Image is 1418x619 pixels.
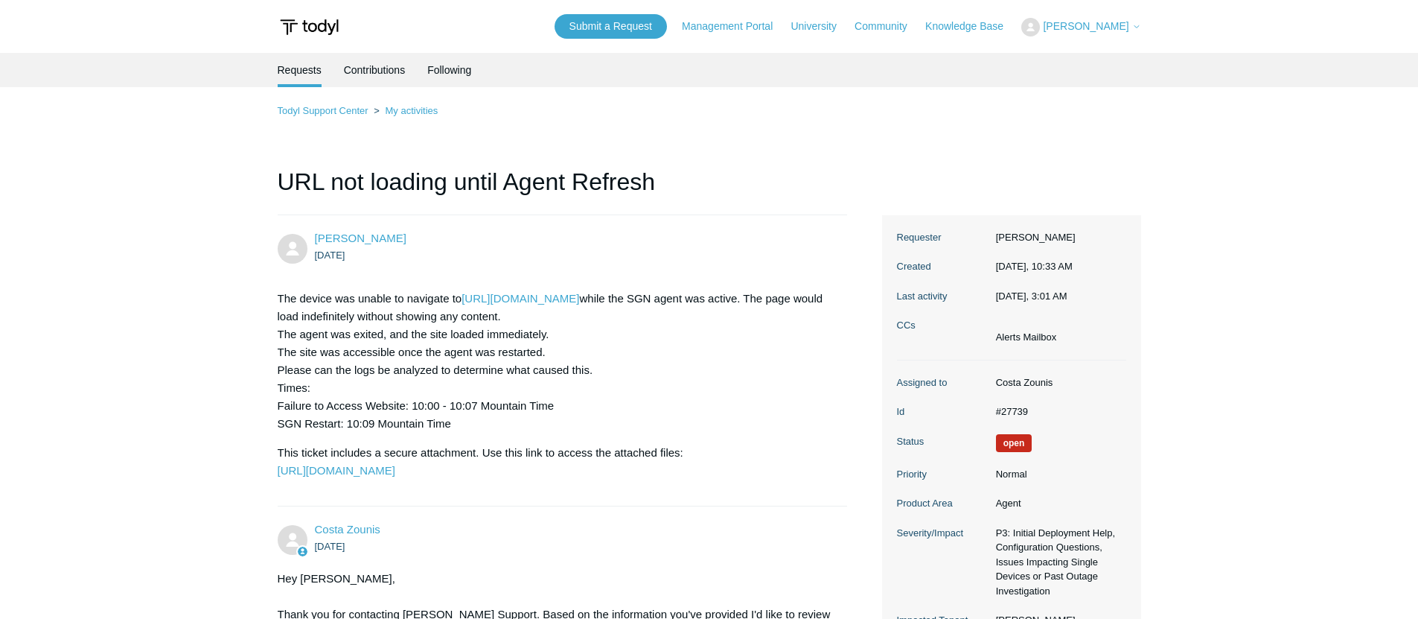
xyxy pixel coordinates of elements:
[1021,18,1140,36] button: [PERSON_NAME]
[897,230,989,245] dt: Requester
[989,526,1126,599] dd: P3: Initial Deployment Help, Configuration Questions, Issues Impacting Single Devices or Past Out...
[278,53,322,87] li: Requests
[791,19,851,34] a: University
[315,523,380,536] a: Costa Zounis
[897,289,989,304] dt: Last activity
[315,232,406,244] span: Aaron Luboff
[897,375,989,390] dt: Assigned to
[278,105,368,116] a: Todyl Support Center
[989,230,1126,245] dd: [PERSON_NAME]
[1043,20,1128,32] span: [PERSON_NAME]
[555,14,667,39] a: Submit a Request
[897,467,989,482] dt: Priority
[315,232,406,244] a: [PERSON_NAME]
[996,291,1067,302] time: 08/29/2025, 03:01
[925,19,1018,34] a: Knowledge Base
[315,250,345,261] time: 08/28/2025, 10:33
[278,444,833,480] p: This ticket includes a secure attachment. Use this link to access the attached files:
[278,290,833,433] p: The device was unable to navigate to while the SGN agent was active. The page would load indefini...
[855,19,922,34] a: Community
[427,53,471,87] a: Following
[989,404,1126,419] dd: #27739
[996,434,1032,452] span: We are working on a response for you
[897,259,989,274] dt: Created
[989,467,1126,482] dd: Normal
[278,464,395,477] a: [URL][DOMAIN_NAME]
[989,496,1126,511] dd: Agent
[278,105,371,116] li: Todyl Support Center
[897,404,989,419] dt: Id
[315,541,345,552] time: 08/28/2025, 10:42
[278,164,848,215] h1: URL not loading until Agent Refresh
[371,105,438,116] li: My activities
[278,13,341,41] img: Todyl Support Center Help Center home page
[897,434,989,449] dt: Status
[897,318,989,333] dt: CCs
[682,19,788,34] a: Management Portal
[897,526,989,541] dt: Severity/Impact
[344,53,406,87] a: Contributions
[897,496,989,511] dt: Product Area
[462,292,579,305] a: [URL][DOMAIN_NAME]
[996,261,1073,272] time: 08/28/2025, 10:33
[996,330,1057,345] li: Alerts Mailbox
[989,375,1126,390] dd: Costa Zounis
[385,105,438,116] a: My activities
